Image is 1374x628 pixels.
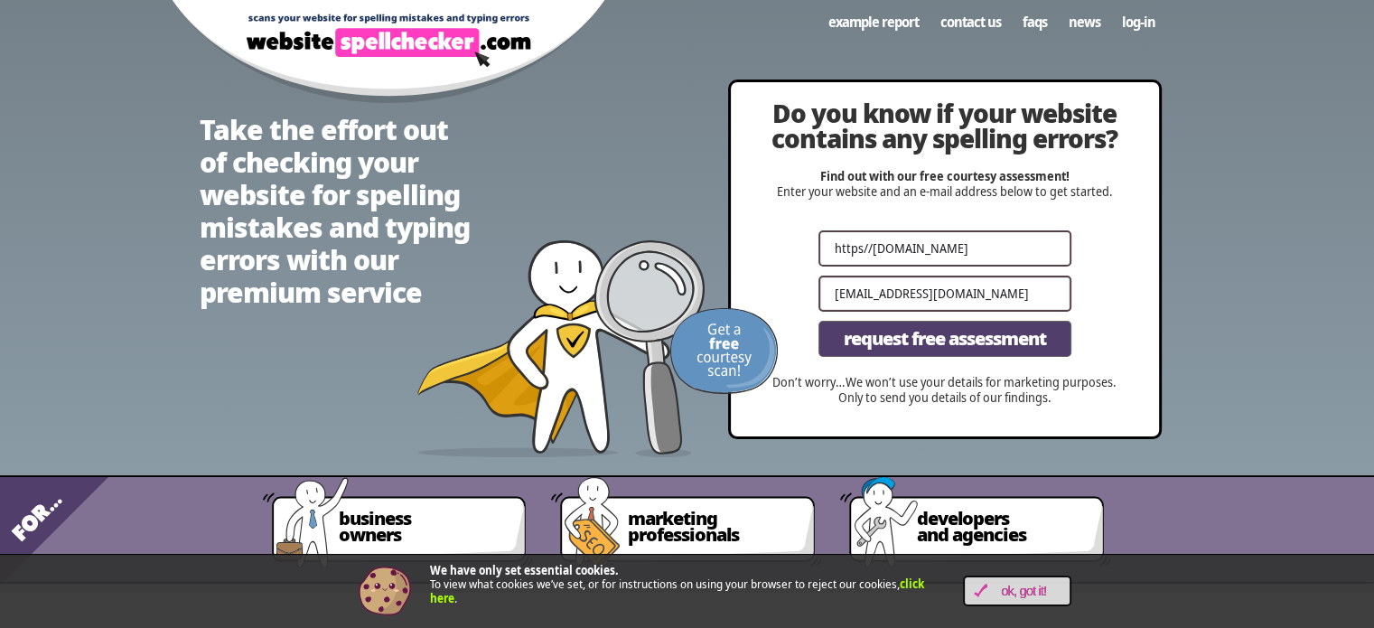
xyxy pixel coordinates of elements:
a: Example Report [817,5,929,39]
span: business owners [339,511,512,543]
p: Don’t worry…We won’t use your details for marketing purposes. Only to send you details of our fin... [767,375,1123,406]
button: Request Free Assessment [818,321,1071,357]
img: Cookie [358,564,412,618]
span: marketing professionals [627,511,800,543]
a: News [1057,5,1110,39]
a: Log-in [1110,5,1165,39]
strong: Find out with our free courtesy assessment! [820,167,1070,184]
a: Contact us [929,5,1011,39]
input: Your email address [818,276,1071,312]
p: To view what cookies we’ve set, or for instructions on using your browser to reject our cookies, . [430,564,936,606]
a: OK, Got it! [963,576,1071,606]
h2: Do you know if your website contains any spelling errors? [767,100,1123,151]
a: click here [430,576,924,606]
img: website spellchecker scans your website looking for spelling mistakes [416,240,706,457]
a: developersand agencies [894,500,1111,574]
p: Enter your website and an e-mail address below to get started. [767,169,1123,200]
img: Get a FREE courtesy scan! [669,308,778,394]
span: OK, Got it! [987,584,1061,599]
span: Request Free Assessment [844,330,1046,348]
strong: We have only set essential cookies. [430,562,619,578]
h1: Take the effort out of checking your website for spelling mistakes and typing errors with our pre... [200,114,471,309]
a: businessowners [317,500,534,574]
a: FAQs [1011,5,1057,39]
span: developers and agencies [916,511,1089,543]
a: marketingprofessionals [605,500,822,574]
input: eg https://www.mywebsite.com/ [818,230,1071,267]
